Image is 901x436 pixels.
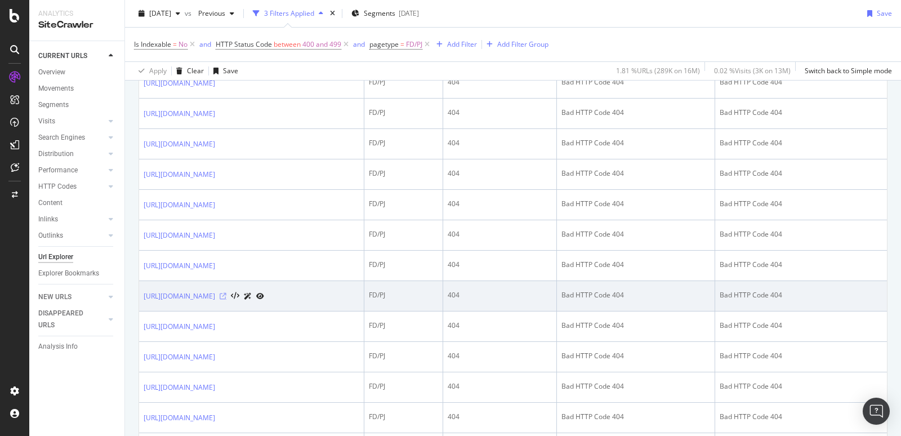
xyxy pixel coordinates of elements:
[353,39,365,50] button: and
[561,412,710,422] div: Bad HTTP Code 404
[448,290,552,300] div: 404
[38,268,117,279] a: Explorer Bookmarks
[231,292,239,300] button: View HTML Source
[369,290,438,300] div: FD/PJ
[364,8,395,18] span: Segments
[369,321,438,331] div: FD/PJ
[38,181,77,193] div: HTTP Codes
[187,66,204,75] div: Clear
[172,62,204,80] button: Clear
[353,39,365,49] div: and
[264,8,314,18] div: 3 Filters Applied
[448,138,552,148] div: 404
[38,341,78,353] div: Analysis Info
[38,197,117,209] a: Content
[38,251,73,263] div: Url Explorer
[328,8,337,19] div: times
[561,138,710,148] div: Bad HTTP Code 404
[369,351,438,361] div: FD/PJ
[369,138,438,148] div: FD/PJ
[38,251,117,263] a: Url Explorer
[720,260,882,270] div: Bad HTTP Code 404
[448,351,552,361] div: 404
[561,290,710,300] div: Bad HTTP Code 404
[720,412,882,422] div: Bad HTTP Code 404
[561,321,710,331] div: Bad HTTP Code 404
[369,39,399,49] span: pagetype
[274,39,301,49] span: between
[244,290,252,302] a: AI Url Details
[877,8,892,18] div: Save
[38,83,117,95] a: Movements
[38,197,63,209] div: Content
[38,268,99,279] div: Explorer Bookmarks
[447,39,477,49] div: Add Filter
[38,115,55,127] div: Visits
[720,77,882,87] div: Bad HTTP Code 404
[149,66,167,75] div: Apply
[38,230,63,242] div: Outlinks
[38,66,117,78] a: Overview
[173,39,177,49] span: =
[38,99,117,111] a: Segments
[38,148,74,160] div: Distribution
[561,108,710,118] div: Bad HTTP Code 404
[448,168,552,179] div: 404
[144,321,215,332] a: [URL][DOMAIN_NAME]
[134,62,167,80] button: Apply
[185,8,194,18] span: vs
[38,341,117,353] a: Analysis Info
[194,8,225,18] span: Previous
[400,39,404,49] span: =
[144,412,215,424] a: [URL][DOMAIN_NAME]
[561,199,710,209] div: Bad HTTP Code 404
[216,39,272,49] span: HTTP Status Code
[448,229,552,239] div: 404
[144,169,215,180] a: [URL][DOMAIN_NAME]
[134,5,185,23] button: [DATE]
[369,168,438,179] div: FD/PJ
[863,398,890,425] div: Open Intercom Messenger
[194,5,239,23] button: Previous
[448,321,552,331] div: 404
[369,108,438,118] div: FD/PJ
[199,39,211,50] button: and
[248,5,328,23] button: 3 Filters Applied
[144,352,215,363] a: [URL][DOMAIN_NAME]
[144,382,215,393] a: [URL][DOMAIN_NAME]
[302,37,341,52] span: 400 and 499
[448,199,552,209] div: 404
[38,308,105,331] a: DISAPPEARED URLS
[38,19,115,32] div: SiteCrawler
[38,230,105,242] a: Outlinks
[256,290,264,302] a: URL Inspection
[448,381,552,391] div: 404
[399,8,419,18] div: [DATE]
[369,229,438,239] div: FD/PJ
[720,290,882,300] div: Bad HTTP Code 404
[805,66,892,75] div: Switch back to Simple mode
[144,199,215,211] a: [URL][DOMAIN_NAME]
[38,148,105,160] a: Distribution
[561,260,710,270] div: Bad HTTP Code 404
[448,108,552,118] div: 404
[369,199,438,209] div: FD/PJ
[220,293,226,300] a: Visit Online Page
[179,37,188,52] span: No
[720,138,882,148] div: Bad HTTP Code 404
[38,50,105,62] a: CURRENT URLS
[38,291,72,303] div: NEW URLS
[720,381,882,391] div: Bad HTTP Code 404
[38,164,78,176] div: Performance
[561,351,710,361] div: Bad HTTP Code 404
[38,164,105,176] a: Performance
[38,213,105,225] a: Inlinks
[38,99,69,111] div: Segments
[134,39,171,49] span: Is Indexable
[720,168,882,179] div: Bad HTTP Code 404
[209,62,238,80] button: Save
[720,108,882,118] div: Bad HTTP Code 404
[144,230,215,241] a: [URL][DOMAIN_NAME]
[800,62,892,80] button: Switch back to Simple mode
[482,38,548,51] button: Add Filter Group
